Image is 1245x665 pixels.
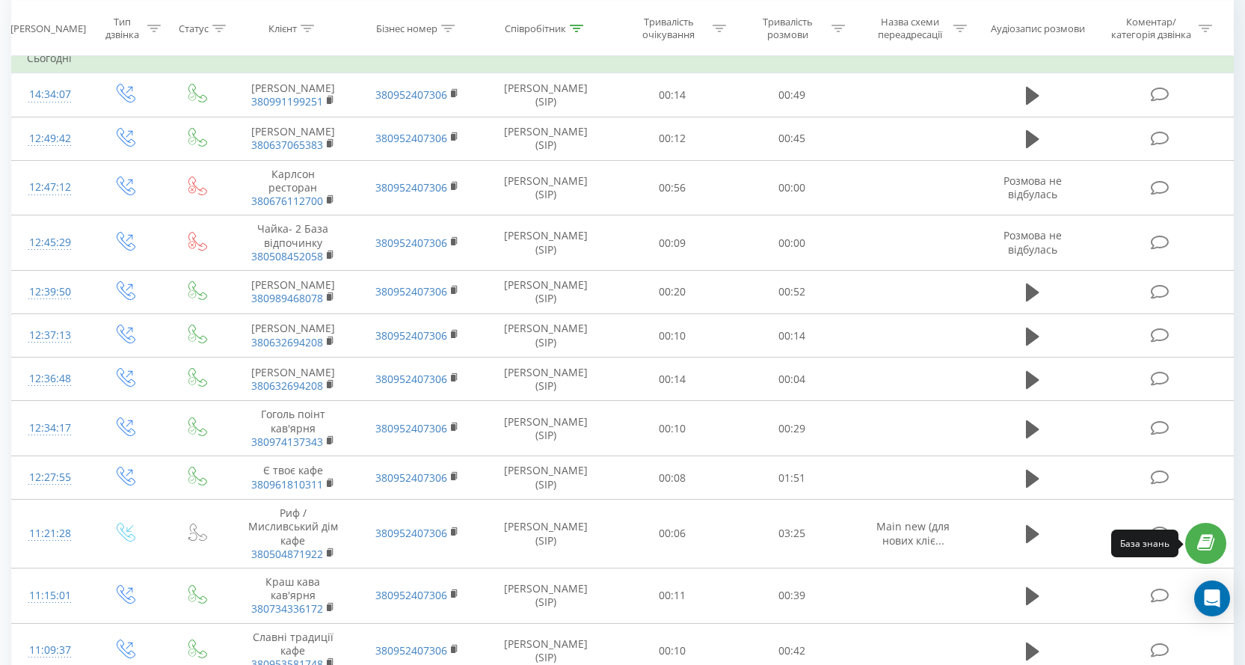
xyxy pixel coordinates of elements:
div: 12:36:48 [27,364,73,393]
td: 00:14 [612,358,732,401]
td: [PERSON_NAME] (SIP) [479,117,613,160]
td: 00:49 [732,73,852,117]
td: 00:45 [732,117,852,160]
div: Open Intercom Messenger [1194,580,1230,616]
td: Є твоє кафе [231,456,355,500]
a: 380961810311 [251,477,323,491]
td: 00:11 [612,568,732,623]
div: 12:27:55 [27,463,73,492]
td: Краш кава кав'ярня [231,568,355,623]
a: 380508452058 [251,249,323,263]
a: 380952407306 [375,643,447,658]
div: 12:45:29 [27,228,73,257]
td: 00:20 [612,270,732,313]
td: Гоголь поінт кав'ярня [231,401,355,456]
td: [PERSON_NAME] (SIP) [479,401,613,456]
td: [PERSON_NAME] [231,73,355,117]
td: [PERSON_NAME] [231,314,355,358]
div: База знань [1120,537,1169,550]
td: 00:04 [732,358,852,401]
a: 380952407306 [375,131,447,145]
a: 380952407306 [375,236,447,250]
td: 00:08 [612,456,732,500]
td: 00:09 [612,215,732,271]
td: [PERSON_NAME] [231,270,355,313]
div: Клієнт [268,22,297,34]
td: [PERSON_NAME] [231,117,355,160]
td: Карлсон ресторан [231,160,355,215]
td: [PERSON_NAME] (SIP) [479,160,613,215]
td: [PERSON_NAME] (SIP) [479,456,613,500]
td: [PERSON_NAME] (SIP) [479,215,613,271]
a: 380952407306 [375,372,447,386]
td: 00:00 [732,160,852,215]
div: Статус [179,22,209,34]
a: 380952407306 [375,88,447,102]
td: [PERSON_NAME] (SIP) [479,358,613,401]
td: 03:25 [732,500,852,569]
div: Назва схеми переадресації [870,16,950,41]
a: 380632694208 [251,335,323,349]
div: Аудіозапис розмови [991,22,1085,34]
span: Розмова не відбулась [1003,174,1062,201]
div: Тривалість очікування [629,16,709,41]
div: Співробітник [505,22,566,34]
a: 380991199251 [251,94,323,108]
td: [PERSON_NAME] (SIP) [479,314,613,358]
a: 380734336172 [251,601,323,616]
td: 00:12 [612,117,732,160]
span: Розмова не відбулась [1003,228,1062,256]
td: 01:51 [732,456,852,500]
div: 11:15:01 [27,581,73,610]
td: [PERSON_NAME] (SIP) [479,270,613,313]
td: Чайка- 2 База відпочинку [231,215,355,271]
a: 380637065383 [251,138,323,152]
td: 00:06 [612,500,732,569]
td: 00:10 [612,314,732,358]
div: Тип дзвінка [101,16,143,41]
td: Риф / Мисливський дім кафе [231,500,355,569]
td: 00:56 [612,160,732,215]
div: Тривалість розмови [748,16,828,41]
a: 380676112700 [251,194,323,208]
a: 380952407306 [375,284,447,298]
td: 00:14 [732,314,852,358]
a: 380952407306 [375,421,447,435]
a: 380952407306 [375,588,447,602]
div: 12:49:42 [27,124,73,153]
td: 00:10 [612,401,732,456]
td: 00:00 [732,215,852,271]
td: [PERSON_NAME] (SIP) [479,73,613,117]
a: 380952407306 [375,328,447,343]
div: Бізнес номер [376,22,437,34]
span: Main new (для нових кліє... [876,519,950,547]
div: 12:37:13 [27,321,73,350]
td: [PERSON_NAME] (SIP) [479,568,613,623]
td: 00:14 [612,73,732,117]
a: 380974137343 [251,435,323,449]
div: [PERSON_NAME] [10,22,86,34]
div: 11:21:28 [27,519,73,548]
td: 00:29 [732,401,852,456]
div: Коментар/категорія дзвінка [1107,16,1195,41]
a: 380952407306 [375,180,447,194]
a: 380952407306 [375,471,447,485]
div: 11:09:37 [27,636,73,665]
div: 12:39:50 [27,278,73,307]
a: 380632694208 [251,379,323,393]
td: [PERSON_NAME] [231,358,355,401]
td: 00:52 [732,270,852,313]
a: 380952407306 [375,526,447,540]
a: 380989468078 [251,291,323,305]
div: 12:34:17 [27,414,73,443]
td: 00:39 [732,568,852,623]
td: [PERSON_NAME] (SIP) [479,500,613,569]
a: 380504871922 [251,547,323,561]
div: 14:34:07 [27,80,73,109]
td: Сьогодні [12,43,1234,73]
div: 12:47:12 [27,173,73,202]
